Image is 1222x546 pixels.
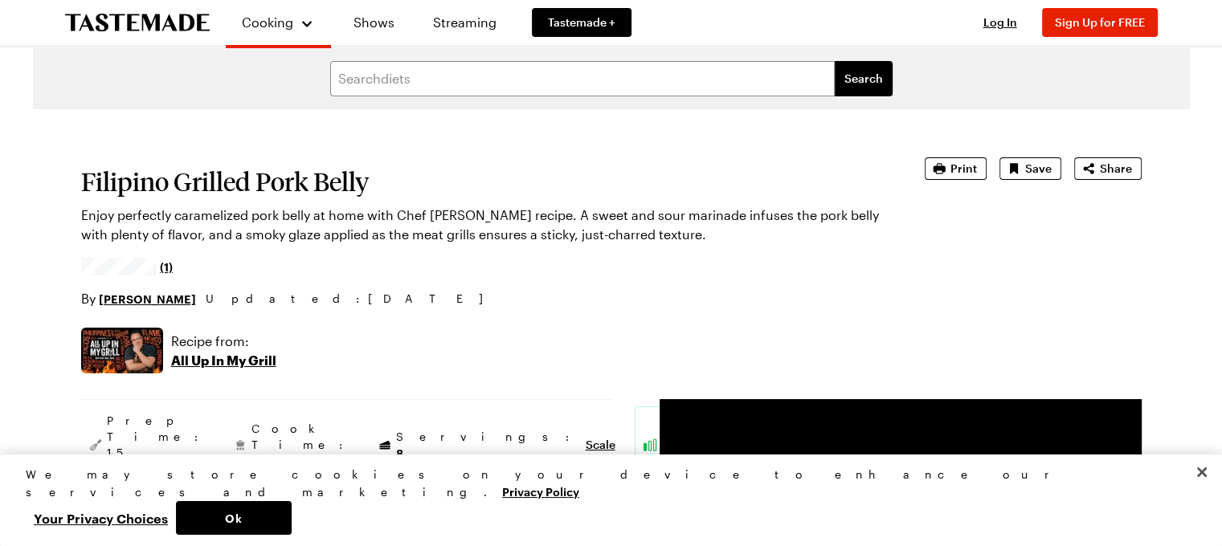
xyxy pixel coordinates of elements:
span: Share [1100,161,1132,177]
p: Enjoy perfectly caramelized pork belly at home with Chef [PERSON_NAME] recipe. A sweet and sour m... [81,206,880,244]
p: All Up In My Grill [171,351,276,370]
span: (1) [160,259,173,275]
button: Share [1074,157,1142,180]
button: Your Privacy Choices [26,501,176,535]
button: Close [1184,454,1220,490]
span: Print [950,161,977,177]
span: Cook Time: 12 min [251,421,351,469]
button: Log In [968,14,1032,31]
span: Save [1025,161,1052,177]
div: We may store cookies on your device to enhance our services and marketing. [26,466,1183,501]
span: Cooking [242,14,293,30]
span: Updated : [DATE] [206,290,499,308]
a: To Tastemade Home Page [65,14,210,32]
span: 8 [396,445,403,460]
a: 5/5 stars from 1 reviews [81,260,174,273]
button: Save recipe [999,157,1061,180]
a: Tastemade + [532,8,631,37]
button: Sign Up for FREE [1042,8,1158,37]
button: Cooking [242,6,315,39]
span: Search [844,71,883,87]
img: Show where recipe is used [81,328,163,373]
p: Recipe from: [171,332,276,351]
p: By [81,289,196,308]
span: Tastemade + [548,14,615,31]
span: Servings: [396,429,578,462]
button: Print [925,157,987,180]
h1: Filipino Grilled Pork Belly [81,167,880,196]
button: Scale [586,437,615,453]
a: [PERSON_NAME] [99,290,196,308]
span: Prep Time: 15 min [107,413,206,477]
span: Sign Up for FREE [1055,15,1145,29]
span: Log In [983,15,1017,29]
a: More information about your privacy, opens in a new tab [502,483,579,499]
button: filters [835,61,893,96]
button: Ok [176,501,292,535]
div: Privacy [26,466,1183,535]
a: Recipe from:All Up In My Grill [171,332,276,370]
